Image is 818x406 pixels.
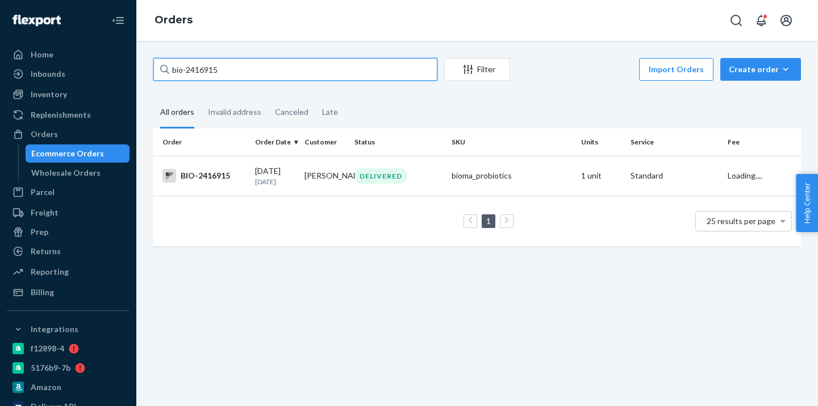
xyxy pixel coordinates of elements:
[796,174,818,232] button: Help Center
[7,65,130,83] a: Inbounds
[445,64,510,75] div: Filter
[775,9,798,32] button: Open account menu
[720,58,801,81] button: Create order
[7,378,130,396] a: Amazon
[12,15,61,26] img: Flexport logo
[7,263,130,281] a: Reporting
[7,223,130,241] a: Prep
[322,97,338,127] div: Late
[31,226,48,238] div: Prep
[31,89,67,100] div: Inventory
[444,58,510,81] button: Filter
[255,177,295,187] p: [DATE]
[26,144,130,163] a: Ecommerce Orders
[447,129,577,156] th: SKU
[577,129,626,156] th: Units
[723,156,801,196] td: Loading....
[304,137,345,147] div: Customer
[31,246,61,257] div: Returns
[7,339,130,358] a: f12898-4
[707,216,775,226] span: 25 results per page
[7,45,130,64] a: Home
[31,362,70,374] div: 5176b9-7b
[275,97,308,127] div: Canceled
[725,9,748,32] button: Open Search Box
[162,169,246,183] div: BIO-2416915
[7,283,130,301] a: Billing
[155,14,193,26] a: Orders
[300,156,349,196] td: [PERSON_NAME]
[7,125,130,143] a: Orders
[31,49,53,60] div: Home
[255,165,295,187] div: [DATE]
[31,343,64,354] div: f12898-4
[208,97,261,127] div: Invalid address
[107,9,130,32] button: Close Navigation
[31,187,55,198] div: Parcel
[7,204,130,222] a: Freight
[145,4,202,37] ol: breadcrumbs
[729,64,792,75] div: Create order
[577,156,626,196] td: 1 unit
[31,167,101,179] div: Wholesale Orders
[31,129,58,140] div: Orders
[153,129,251,156] th: Order
[626,129,723,156] th: Service
[350,129,447,156] th: Status
[452,170,572,181] div: bioma_probiotics
[354,168,407,184] div: DELIVERED
[7,320,130,338] button: Integrations
[750,9,773,32] button: Open notifications
[31,287,54,298] div: Billing
[639,58,713,81] button: Import Orders
[31,266,69,277] div: Reporting
[723,129,801,156] th: Fee
[160,97,194,129] div: All orders
[26,164,130,182] a: Wholesale Orders
[7,106,130,124] a: Replenishments
[153,58,437,81] input: Search orders
[31,68,65,80] div: Inbounds
[31,324,78,335] div: Integrations
[484,216,493,226] a: Page 1 is your current page
[251,129,300,156] th: Order Date
[31,148,104,159] div: Ecommerce Orders
[31,109,91,121] div: Replenishments
[7,85,130,103] a: Inventory
[31,382,61,393] div: Amazon
[7,359,130,377] a: 5176b9-7b
[631,170,719,181] p: Standard
[7,183,130,201] a: Parcel
[31,207,59,218] div: Freight
[7,242,130,260] a: Returns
